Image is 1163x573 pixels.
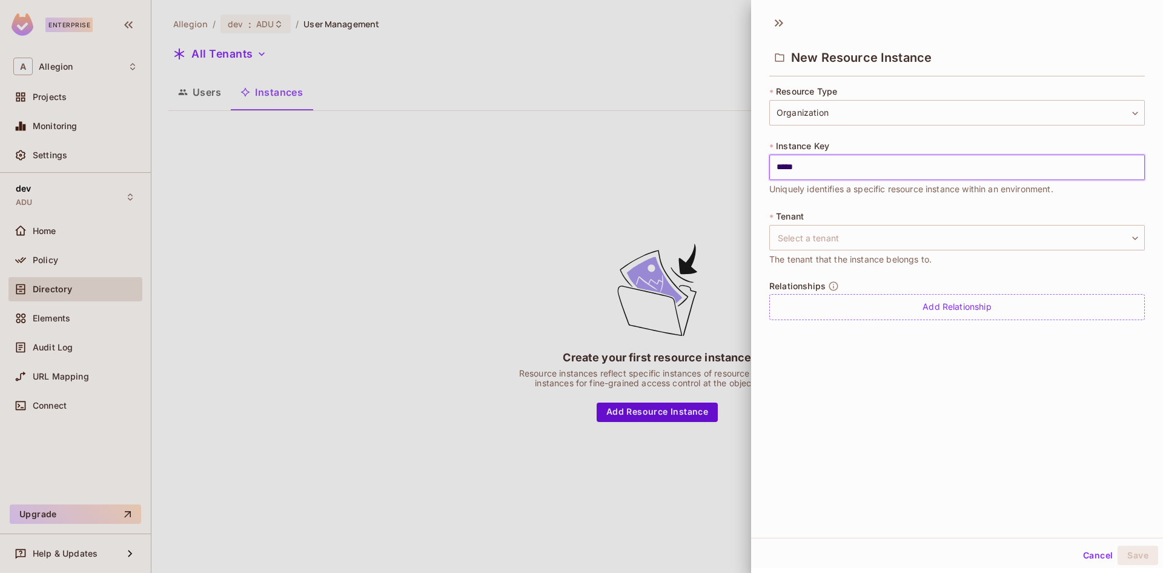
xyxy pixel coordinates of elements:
[1078,546,1118,565] button: Cancel
[769,294,1145,320] div: Add Relationship
[769,100,1145,126] div: Organization
[776,141,829,151] span: Instance Key
[791,50,932,65] span: New Resource Instance
[769,253,932,266] span: The tenant that the instance belongs to.
[776,87,837,96] span: Resource Type
[1118,546,1158,565] button: Save
[769,281,826,291] span: Relationships
[769,183,1053,196] span: Uniquely identifies a specific resource instance within an environment.
[776,212,804,221] span: Tenant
